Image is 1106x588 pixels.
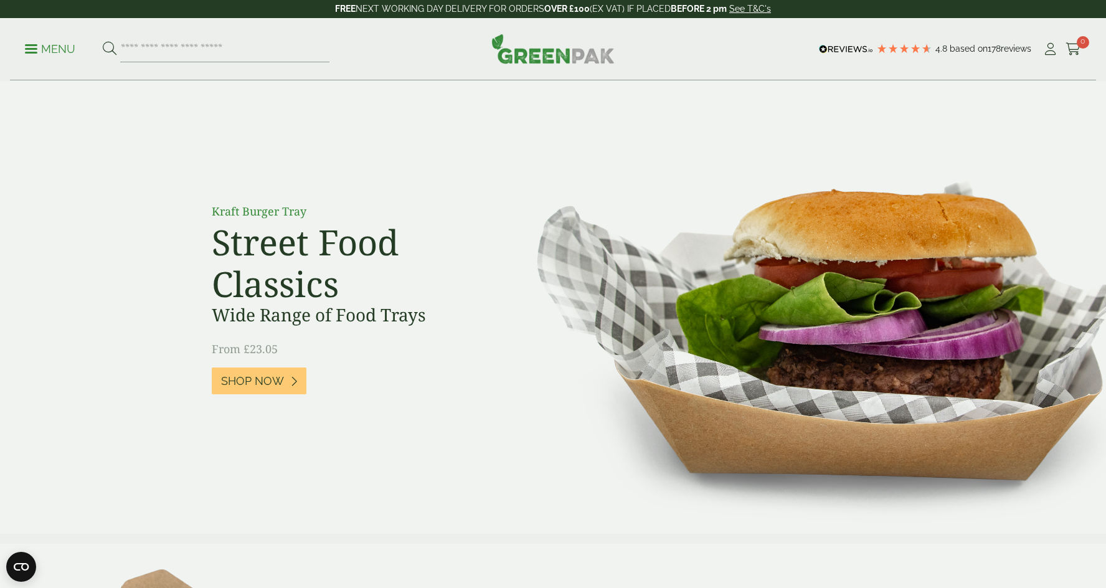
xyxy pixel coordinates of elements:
[544,4,590,14] strong: OVER £100
[729,4,771,14] a: See T&C's
[876,43,932,54] div: 4.78 Stars
[935,44,950,54] span: 4.8
[498,81,1106,534] img: Street Food Classics
[6,552,36,582] button: Open CMP widget
[1066,40,1081,59] a: 0
[212,341,278,356] span: From £23.05
[1001,44,1031,54] span: reviews
[1042,43,1058,55] i: My Account
[491,34,615,64] img: GreenPak Supplies
[1066,43,1081,55] i: Cart
[1077,36,1089,49] span: 0
[819,45,873,54] img: REVIEWS.io
[221,374,284,388] span: Shop Now
[212,203,492,220] p: Kraft Burger Tray
[950,44,988,54] span: Based on
[212,305,492,326] h3: Wide Range of Food Trays
[335,4,356,14] strong: FREE
[212,367,306,394] a: Shop Now
[212,221,492,305] h2: Street Food Classics
[671,4,727,14] strong: BEFORE 2 pm
[25,42,75,57] p: Menu
[25,42,75,54] a: Menu
[988,44,1001,54] span: 178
